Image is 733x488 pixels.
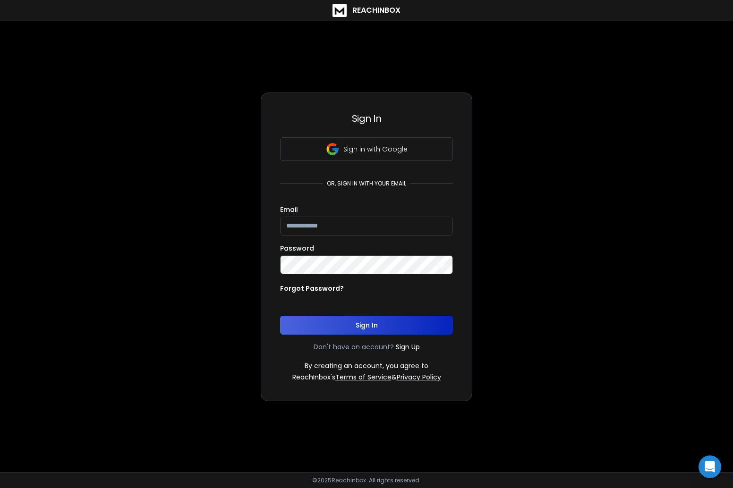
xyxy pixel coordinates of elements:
[280,245,314,252] label: Password
[280,284,344,293] p: Forgot Password?
[312,477,421,484] p: © 2025 Reachinbox. All rights reserved.
[396,342,420,352] a: Sign Up
[280,112,453,125] h3: Sign In
[280,206,298,213] label: Email
[323,180,410,187] p: or, sign in with your email
[292,372,441,382] p: ReachInbox's &
[397,372,441,382] a: Privacy Policy
[332,4,401,17] a: ReachInbox
[699,455,721,478] div: Open Intercom Messenger
[280,137,453,161] button: Sign in with Google
[343,144,408,154] p: Sign in with Google
[332,4,347,17] img: logo
[352,5,401,16] h1: ReachInbox
[305,361,428,370] p: By creating an account, you agree to
[335,372,392,382] a: Terms of Service
[314,342,394,352] p: Don't have an account?
[280,316,453,335] button: Sign In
